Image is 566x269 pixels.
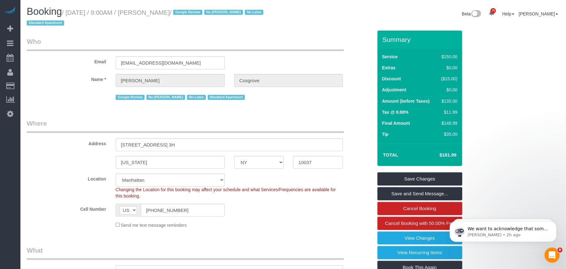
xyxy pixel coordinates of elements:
[187,95,206,100] span: No Lates
[377,187,462,200] a: Save and Send Message...
[382,76,401,82] label: Discount
[27,37,344,51] legend: Who
[116,95,145,100] span: Google Review
[519,11,558,16] a: [PERSON_NAME]
[293,156,343,169] input: Zip Code
[382,36,459,43] h3: Summary
[204,10,243,15] span: No [PERSON_NAME]
[4,6,16,15] img: Automaid Logo
[558,248,563,253] span: 8
[234,74,343,87] input: Last Name
[22,74,111,83] label: Name *
[27,6,62,17] span: Booking
[382,120,410,126] label: Final Amount
[116,74,225,87] input: First Name
[116,56,225,69] input: Email
[382,54,398,60] label: Service
[22,138,111,147] label: Address
[208,95,245,100] span: Standard Apartment
[116,156,225,169] input: City
[439,109,458,115] div: $11.99
[382,65,396,71] label: Extras
[383,152,398,157] strong: Total
[377,217,462,230] a: Cancel Booking with 50.00% Fee
[462,11,481,16] a: Beta
[439,131,458,137] div: $35.00
[439,65,458,71] div: $0.00
[141,204,225,217] input: Cell Number
[439,87,458,93] div: $0.00
[27,9,265,27] small: / [DATE] / 9:00AM / [PERSON_NAME]
[502,11,514,16] a: Help
[545,248,560,263] iframe: Intercom live chat
[486,6,498,20] a: 25
[440,208,566,252] iframe: Intercom notifications message
[377,232,462,245] a: View Changes
[382,87,406,93] label: Adjustment
[22,204,111,212] label: Cell Number
[146,95,185,100] span: No [PERSON_NAME]
[173,10,202,15] span: Google Review
[22,174,111,182] label: Location
[439,120,458,126] div: $146.99
[471,10,481,18] img: New interface
[377,246,462,259] a: View Recurring Items
[27,119,344,133] legend: Where
[116,187,336,198] span: Changing the Location for this booking may affect your schedule and what Services/Frequencies are...
[22,56,111,65] label: Email
[420,152,456,158] h4: $181.99
[27,246,344,260] legend: What
[439,54,458,60] div: $150.00
[382,98,430,104] label: Amount (before Taxes)
[385,220,454,226] span: Cancel Booking with 50.00% Fee
[439,98,458,104] div: $135.00
[377,172,462,186] a: Save Changes
[377,202,462,215] a: Cancel Booking
[245,10,264,15] span: No Lates
[27,20,64,26] span: Standard Apartment
[382,131,389,137] label: Tip
[491,8,496,13] span: 25
[382,109,409,115] label: Tax @ 8.88%
[121,223,187,228] span: Send me text message reminders
[439,76,458,82] div: ($15.00)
